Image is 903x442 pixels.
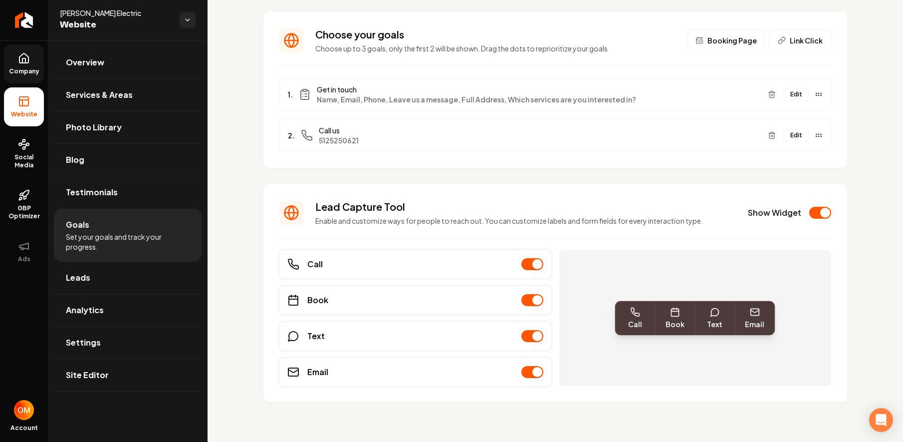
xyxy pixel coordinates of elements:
span: Booking Page [707,35,757,45]
span: Get in touch [317,84,760,94]
span: Website [60,18,172,32]
span: Website [7,110,41,118]
a: Leads [54,262,202,294]
span: Book [666,319,684,329]
img: Rebolt Logo [15,12,33,28]
button: Open user button [14,400,34,420]
span: Text [707,319,722,329]
span: Testimonials [66,186,118,198]
h3: Choose your goals [315,27,675,41]
span: Email [307,366,328,378]
span: Ads [14,255,34,263]
button: Booking Page [687,29,765,52]
span: Analytics [66,304,104,316]
button: Edit [784,88,809,101]
span: Company [5,67,43,75]
span: Call us [319,125,760,135]
span: Set your goals and track your progress. [66,232,190,252]
li: 2.Call us5125250621Edit [279,119,831,152]
label: Show Widget [748,207,801,218]
div: Open Intercom Messenger [869,408,893,432]
a: Social Media [4,130,44,177]
a: Settings [54,327,202,359]
span: 1. [288,89,293,99]
a: GBP Optimizer [4,181,44,228]
a: Testimonials [54,176,202,208]
span: Photo Library [66,121,122,133]
a: Photo Library [54,111,202,143]
button: Link Click [769,29,831,52]
span: Blog [66,154,84,166]
span: Email [745,319,764,329]
span: Account [10,424,38,432]
a: Blog [54,144,202,176]
span: Overview [66,56,104,68]
span: Site Editor [66,369,109,381]
a: Services & Areas [54,79,202,111]
span: Social Media [4,153,44,169]
span: 5125250621 [319,135,760,145]
span: Text [307,330,325,342]
span: Book [307,294,328,306]
span: Settings [66,337,101,349]
span: Goals [66,219,89,231]
li: 1.Get in touchName, Email, Phone, Leave us a message, Full Address, Which services are you intere... [279,78,831,111]
button: Ads [4,232,44,271]
span: GBP Optimizer [4,204,44,220]
span: Services & Areas [66,89,133,101]
span: 2. [288,130,295,140]
span: Call [628,319,642,329]
button: Edit [784,129,809,142]
h3: Lead Capture Tool [315,200,736,214]
p: Choose up to 3 goals, only the first 2 will be shown. Drag the dots to reprioritize your goals [315,43,675,53]
a: Company [4,44,44,83]
span: [PERSON_NAME] Electric [60,8,172,18]
a: Analytics [54,294,202,326]
a: Site Editor [54,359,202,391]
span: Leads [66,272,90,284]
p: Enable and customize ways for people to reach out. You can customize labels and form fields for e... [315,216,736,226]
span: Link Click [790,35,823,45]
span: Call [307,258,323,270]
span: Name, Email, Phone, Leave us a message, Full Address, Which services are you interested in? [317,94,760,104]
a: Overview [54,46,202,78]
img: Omar Molai [14,400,34,420]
